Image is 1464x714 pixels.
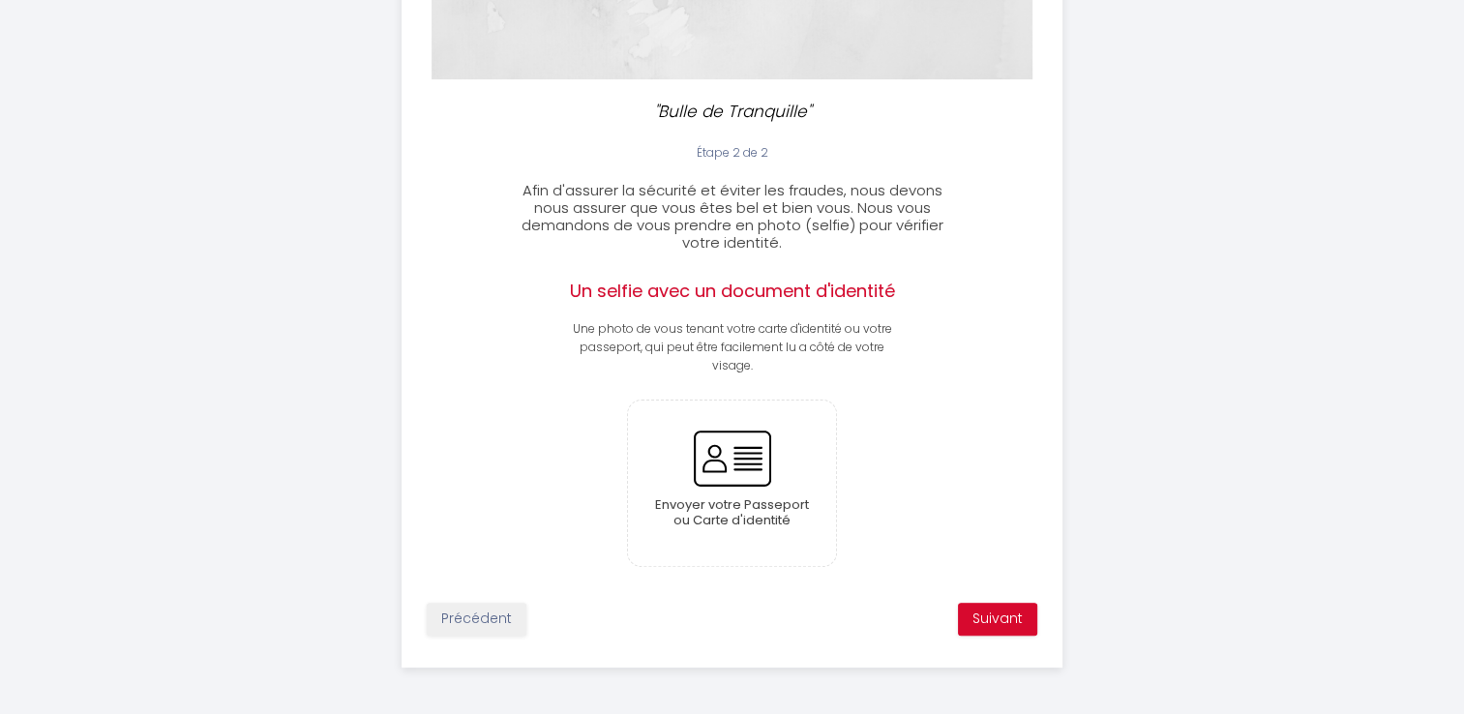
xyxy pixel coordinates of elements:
[567,281,896,302] h2: Un selfie avec un document d'identité
[525,99,940,125] p: "Bulle de Tranquille"
[567,320,896,375] p: Une photo de vous tenant votre carte d'identité ou votre passeport, qui peut être facilement lu a...
[521,180,942,253] span: Afin d'assurer la sécurité et éviter les fraudes, nous devons nous assurer que vous êtes bel et b...
[696,144,767,161] span: Étape 2 de 2
[958,603,1037,636] button: Suivant
[427,603,526,636] button: Précédent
